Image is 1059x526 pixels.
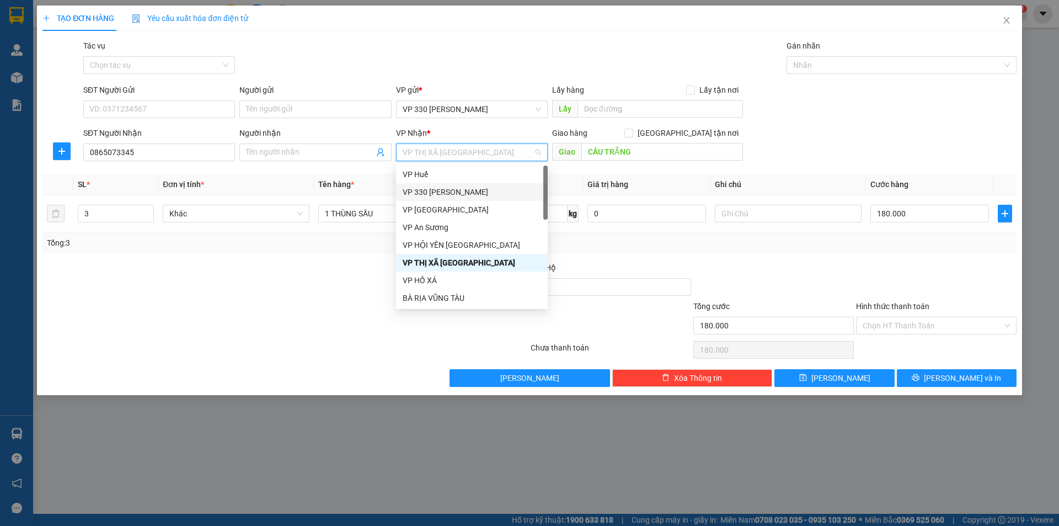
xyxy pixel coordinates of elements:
span: SL [78,180,87,189]
button: Close [991,6,1022,36]
div: SĐT Người Nhận [83,127,235,139]
span: Giá trị hàng [587,180,628,189]
th: Ghi chú [710,174,866,195]
div: VP HỒ XÁ [396,272,548,289]
div: BÀ RỊA VŨNG TÀU [396,289,548,307]
span: Đơn vị tính [163,180,204,189]
div: BÀ RỊA VŨNG TÀU [403,292,541,304]
span: Lấy hàng [552,86,584,94]
span: Giao hàng [552,129,587,137]
span: plus [54,147,70,156]
span: Yêu cầu xuất hóa đơn điện tử [132,14,248,23]
div: VP gửi [396,84,548,96]
input: Dọc đường [577,100,743,118]
button: [PERSON_NAME] [450,369,610,387]
div: SĐT Người Gửi [83,84,235,96]
span: delete [662,374,670,382]
input: VD: Bàn, Ghế [318,205,465,222]
div: Người nhận [239,127,391,139]
div: VP An Sương [403,221,541,233]
div: VP An Sương [396,219,548,236]
div: VP 330 Lê Duẫn [396,183,548,201]
div: VP Đà Lạt [396,201,548,219]
button: delete [47,205,65,222]
span: [PERSON_NAME] và In [924,372,1001,384]
span: [PERSON_NAME] [500,372,559,384]
span: Cước hàng [870,180,908,189]
span: VP Nhận [396,129,427,137]
button: plus [53,142,71,160]
span: Tên hàng [318,180,354,189]
input: 0 [587,205,706,222]
span: save [799,374,807,382]
span: Lấy [552,100,577,118]
span: [GEOGRAPHIC_DATA] tận nơi [633,127,743,139]
label: Hình thức thanh toán [856,302,929,311]
span: VP THỊ XÃ QUẢNG TRỊ [403,144,541,161]
img: icon [132,14,141,23]
div: VP THỊ XÃ QUẢNG TRỊ [396,254,548,272]
span: Xóa Thông tin [674,372,722,384]
button: deleteXóa Thông tin [612,369,773,387]
div: Người gửi [239,84,391,96]
span: printer [912,374,919,382]
div: VP HỒ XÁ [403,274,541,286]
div: VP Huế [396,166,548,183]
div: VP HỘI YÊN [GEOGRAPHIC_DATA] [403,239,541,251]
div: VP Huế [403,168,541,180]
input: Ghi Chú [715,205,862,222]
div: VP HỘI YÊN HẢI LĂNG [396,236,548,254]
div: Tổng: 3 [47,237,409,249]
button: printer[PERSON_NAME] và In [897,369,1017,387]
span: plus [998,209,1012,218]
span: Lấy tận nơi [695,84,743,96]
div: Chưa thanh toán [529,342,692,361]
span: VP 330 Lê Duẫn [403,101,541,118]
button: save[PERSON_NAME] [774,369,894,387]
span: Tổng cước [693,302,730,311]
span: kg [568,205,579,222]
span: Thu Hộ [531,263,556,272]
label: Gán nhãn [787,41,820,50]
span: close [1002,16,1011,25]
span: [PERSON_NAME] [811,372,870,384]
div: VP 330 [PERSON_NAME] [403,186,541,198]
span: Khác [169,205,303,222]
div: VP [GEOGRAPHIC_DATA] [403,204,541,216]
input: Dọc đường [581,143,743,161]
span: Giao [552,143,581,161]
div: VP THỊ XÃ [GEOGRAPHIC_DATA] [403,257,541,269]
button: plus [998,205,1012,222]
span: plus [42,14,50,22]
span: TẠO ĐƠN HÀNG [42,14,114,23]
span: user-add [376,148,385,157]
label: Tác vụ [83,41,105,50]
